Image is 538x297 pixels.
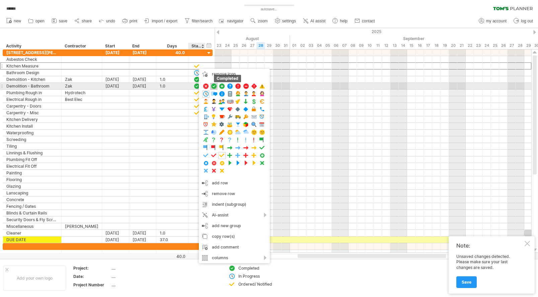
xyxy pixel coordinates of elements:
span: open [35,19,45,23]
div: Concrete [6,196,58,203]
div: Start [105,43,125,49]
a: undo [97,17,117,25]
div: columns [199,253,270,263]
div: Linnings & Flushing [6,150,58,156]
div: Date: [73,274,110,279]
div: Tuesday, 9 September 2025 [357,42,365,49]
div: .... [111,282,168,288]
div: Wednesday, 3 September 2025 [307,42,315,49]
div: Tiling [6,143,58,149]
div: [DATE] [102,83,129,89]
div: 37.0 [160,237,185,243]
a: log out [512,17,535,25]
div: DUE DATE [6,237,58,243]
div: add row [199,178,270,188]
div: Add your own logo [3,266,66,291]
div: Friday, 5 September 2025 [323,42,332,49]
div: In Progress [238,273,275,279]
a: save [50,17,69,25]
div: Saturday, 27 September 2025 [508,42,516,49]
div: Note: [456,242,523,249]
div: Wednesday, 24 September 2025 [482,42,491,49]
div: Friday, 12 September 2025 [382,42,390,49]
div: Tuesday, 16 September 2025 [415,42,424,49]
span: contact [362,19,375,23]
div: Miscellaneous [6,223,58,230]
span: AI assist [310,19,325,23]
span: import / export [152,19,177,23]
div: Saturday, 23 August 2025 [215,42,223,49]
div: Friday, 29 August 2025 [265,42,273,49]
div: Thursday, 25 September 2025 [491,42,499,49]
a: settings [273,17,298,25]
div: 1.0 [160,76,185,83]
a: help [331,17,350,25]
div: Zak [65,83,98,89]
div: remove icon [199,69,270,80]
div: Painting [6,170,58,176]
div: [DATE] [102,237,129,243]
div: Thursday, 4 September 2025 [315,42,323,49]
div: [DATE] [129,83,156,89]
div: copy row(s) [199,231,270,242]
a: navigator [218,17,245,25]
div: [PERSON_NAME] [65,223,98,230]
a: zoom [249,17,270,25]
div: Lanscaping [6,190,58,196]
div: 1.0 [160,83,185,89]
div: Days [156,43,188,49]
div: Fencing / Gates [6,203,58,209]
a: print [121,17,139,25]
div: Thursday, 28 August 2025 [256,42,265,49]
div: [DATE] [129,49,156,56]
div: Wednesday, 17 September 2025 [424,42,432,49]
div: Best Elec [65,96,98,103]
div: Monday, 1 September 2025 [290,42,298,49]
div: Saturday, 30 August 2025 [273,42,282,49]
div: Completed [238,265,275,271]
a: my account [477,17,509,25]
div: Demolition - Bathroom [6,83,58,89]
span: zoom [258,19,267,23]
a: open [26,17,47,25]
div: Screeding [6,136,58,143]
div: [DATE] [102,230,129,236]
div: Thursday, 18 September 2025 [432,42,441,49]
div: Tuesday, 23 September 2025 [474,42,482,49]
span: my account [486,19,507,23]
div: Bathroom Design [6,69,58,76]
span: new [14,19,21,23]
div: add new group [199,220,270,231]
div: Unsaved changes detected. Please make sure your last changes are saved. [456,254,523,288]
div: Saturday, 13 September 2025 [390,42,399,49]
span: share [82,19,92,23]
div: Saturday, 20 September 2025 [449,42,457,49]
div: AI-assist [199,210,270,220]
div: Friday, 26 September 2025 [499,42,508,49]
span: Save [462,280,471,285]
div: Wednesday, 10 September 2025 [365,42,374,49]
a: import / export [143,17,179,25]
div: Sunday, 24 August 2025 [223,42,231,49]
div: Friday, 19 September 2025 [441,42,449,49]
div: Plumbing Rough in [6,90,58,96]
div: Project: [73,265,110,271]
div: Thursday, 11 September 2025 [374,42,382,49]
a: share [73,17,94,25]
div: autosave... [232,7,306,12]
div: 1.0 [160,230,185,236]
div: .... [111,274,168,279]
div: Monday, 25 August 2025 [231,42,240,49]
a: AI assist [301,17,327,25]
span: log out [521,19,533,23]
div: Sunday, 14 September 2025 [399,42,407,49]
div: Ordered/ Notified [238,281,275,287]
div: End [132,43,152,49]
div: Kitchen Measure [6,63,58,69]
div: [DATE] [129,237,156,243]
div: [DATE] [102,76,129,83]
div: Sunday, 28 September 2025 [516,42,524,49]
span: print [130,19,137,23]
div: Electrical Rough in [6,96,58,103]
span: navigator [227,19,243,23]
